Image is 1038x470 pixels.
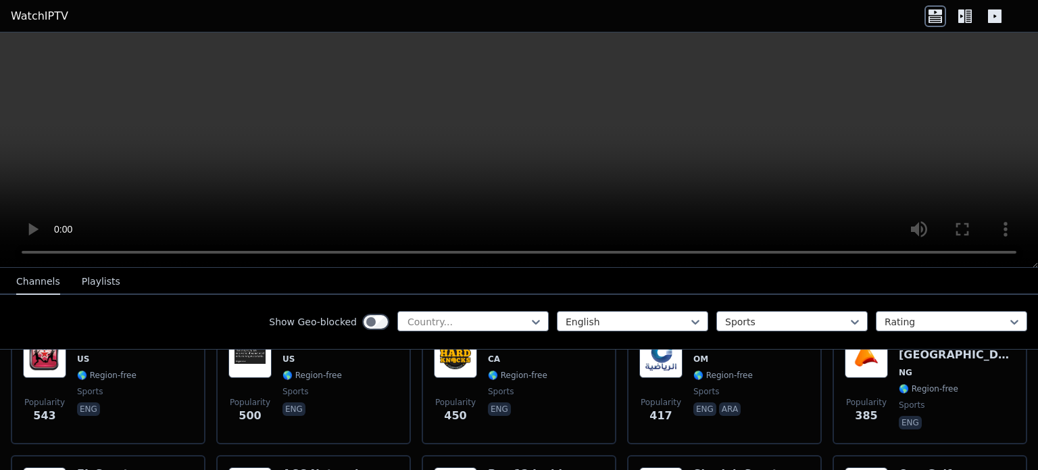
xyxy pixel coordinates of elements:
[693,386,719,397] span: sports
[899,400,924,410] span: sports
[269,315,357,329] label: Show Geo-blocked
[639,335,683,378] img: Oman Sports TV
[693,402,716,416] p: eng
[282,354,295,365] span: US
[16,269,60,295] button: Channels
[899,367,912,378] span: NG
[488,354,500,365] span: CA
[435,397,476,408] span: Popularity
[693,370,753,381] span: 🌎 Region-free
[23,335,66,378] img: TVS Women Sports
[24,397,65,408] span: Popularity
[719,402,741,416] p: ara
[33,408,55,424] span: 543
[230,397,270,408] span: Popularity
[846,397,887,408] span: Popularity
[899,416,922,429] p: eng
[77,386,103,397] span: sports
[488,386,514,397] span: sports
[228,335,272,378] img: TVS Sports Bureau
[239,408,261,424] span: 500
[488,370,547,381] span: 🌎 Region-free
[77,402,100,416] p: eng
[488,402,511,416] p: eng
[845,335,888,378] img: AfroSport Nigeria
[444,408,466,424] span: 450
[82,269,120,295] button: Playlists
[77,370,137,381] span: 🌎 Region-free
[649,408,672,424] span: 417
[282,402,305,416] p: eng
[855,408,877,424] span: 385
[434,335,477,378] img: Hard Knocks
[693,354,708,365] span: OM
[899,383,958,394] span: 🌎 Region-free
[282,386,308,397] span: sports
[641,397,681,408] span: Popularity
[77,354,89,365] span: US
[282,370,342,381] span: 🌎 Region-free
[11,8,68,24] a: WatchIPTV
